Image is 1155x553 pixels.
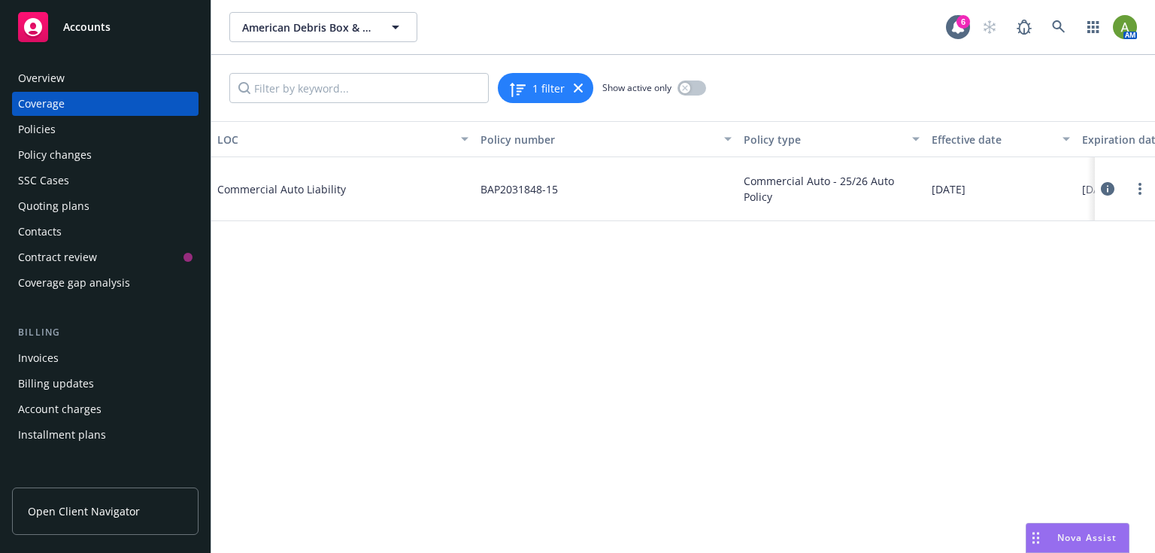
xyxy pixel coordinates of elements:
[956,15,970,29] div: 6
[1026,523,1129,553] button: Nova Assist
[1009,12,1039,42] a: Report a Bug
[932,132,1053,147] div: Effective date
[738,121,926,157] button: Policy type
[744,173,920,205] span: Commercial Auto - 25/26 Auto Policy
[18,397,102,421] div: Account charges
[12,117,199,141] a: Policies
[744,132,903,147] div: Policy type
[18,423,106,447] div: Installment plans
[532,81,565,96] span: 1 filter
[12,423,199,447] a: Installment plans
[1026,524,1045,552] div: Drag to move
[975,12,1005,42] a: Start snowing
[12,271,199,295] a: Coverage gap analysis
[18,194,89,218] div: Quoting plans
[12,220,199,244] a: Contacts
[12,397,199,421] a: Account charges
[242,20,372,35] span: American Debris Box & Transportation, Inc.
[18,92,65,116] div: Coverage
[12,92,199,116] a: Coverage
[18,220,62,244] div: Contacts
[12,194,199,218] a: Quoting plans
[18,346,59,370] div: Invoices
[1057,531,1117,544] span: Nova Assist
[229,73,489,103] input: Filter by keyword...
[18,372,94,396] div: Billing updates
[63,21,111,33] span: Accounts
[926,121,1076,157] button: Effective date
[1078,12,1108,42] a: Switch app
[1044,12,1074,42] a: Search
[932,181,966,197] span: [DATE]
[211,121,474,157] button: LOC
[602,81,671,94] span: Show active only
[12,143,199,167] a: Policy changes
[12,169,199,193] a: SSC Cases
[217,132,452,147] div: LOC
[12,6,199,48] a: Accounts
[18,169,69,193] div: SSC Cases
[18,143,92,167] div: Policy changes
[1113,15,1137,39] img: photo
[480,181,558,197] span: BAP2031848-15
[12,346,199,370] a: Invoices
[474,121,738,157] button: Policy number
[18,117,56,141] div: Policies
[18,271,130,295] div: Coverage gap analysis
[217,181,443,197] span: Commercial Auto Liability
[480,132,715,147] div: Policy number
[12,325,199,340] div: Billing
[28,503,140,519] span: Open Client Navigator
[1082,181,1116,197] span: [DATE]
[12,245,199,269] a: Contract review
[229,12,417,42] button: American Debris Box & Transportation, Inc.
[18,245,97,269] div: Contract review
[18,66,65,90] div: Overview
[12,372,199,396] a: Billing updates
[1131,180,1149,198] a: more
[12,66,199,90] a: Overview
